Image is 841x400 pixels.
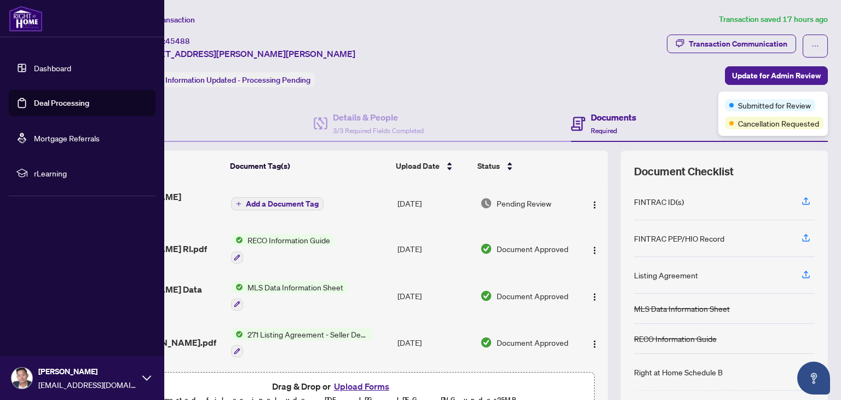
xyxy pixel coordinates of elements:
td: [DATE] [393,225,476,272]
button: Status IconMLS Data Information Sheet [231,281,348,311]
td: [DATE] [393,181,476,225]
div: Status: [136,72,315,87]
button: Logo [586,195,603,212]
span: 45488 [165,36,190,46]
img: Document Status [480,243,492,255]
span: Information Updated - Processing Pending [165,75,310,85]
button: Status Icon271 Listing Agreement - Seller Designated Representation Agreement Authority to Offer ... [231,328,373,358]
div: Listing Agreement [634,269,698,281]
span: RECO Information Guide [243,234,335,246]
span: Add a Document Tag [246,200,319,208]
img: Logo [590,246,599,255]
span: Status [477,160,500,172]
span: Cancellation Requested [738,117,819,129]
button: Add a Document Tag [231,197,324,211]
h4: Documents [591,111,636,124]
button: Logo [586,287,603,305]
button: Add a Document Tag [231,197,324,210]
span: 271 Listing Agreement - Seller Designated Representation Agreement Authority to Offer for Sale [243,328,373,340]
img: Status Icon [231,328,243,340]
div: Right at Home Schedule B [634,366,723,378]
td: [DATE] [393,272,476,319]
th: Document Tag(s) [226,151,391,181]
span: Drag & Drop or [272,379,393,393]
span: Required [591,127,617,135]
span: 3/3 Required Fields Completed [333,127,424,135]
span: Submitted for Review [738,99,811,111]
button: Logo [586,334,603,351]
th: Status [473,151,575,181]
span: Document Approved [497,290,568,302]
td: [DATE] [393,319,476,367]
button: Open asap [797,362,830,395]
img: Document Status [480,197,492,209]
img: Logo [590,340,599,348]
span: [PERSON_NAME] [38,365,137,378]
span: Document Approved [497,336,568,348]
span: [STREET_ADDRESS][PERSON_NAME][PERSON_NAME] [136,47,355,60]
img: Logo [590,293,599,301]
span: Document Approved [497,243,568,255]
th: Upload Date [391,151,474,181]
a: Dashboard [34,63,71,73]
img: Status Icon [231,234,243,246]
span: Update for Admin Review [732,67,821,84]
span: Document Checklist [634,164,734,179]
img: Document Status [480,290,492,302]
div: Transaction Communication [689,35,787,53]
a: Mortgage Referrals [34,133,100,143]
span: MLS Data Information Sheet [243,281,348,293]
article: Transaction saved 17 hours ago [719,13,828,26]
div: MLS Data Information Sheet [634,302,730,315]
button: Transaction Communication [667,35,796,53]
span: Upload Date [396,160,440,172]
img: Profile Icon [11,368,32,388]
button: Status IconRECO Information Guide [231,234,335,264]
button: Upload Forms [331,379,393,393]
img: logo [9,5,43,32]
h4: Details & People [333,111,424,124]
div: FINTRAC PEP/HIO Record [634,232,724,244]
span: View Transaction [136,15,195,25]
span: [EMAIL_ADDRESS][DOMAIN_NAME] [38,379,137,391]
img: Document Status [480,336,492,348]
a: Deal Processing [34,98,89,108]
div: FINTRAC ID(s) [634,196,684,208]
img: Status Icon [231,281,243,293]
img: Logo [590,201,599,209]
span: Pending Review [497,197,551,209]
span: rLearning [34,167,148,179]
span: ellipsis [811,42,819,50]
button: Logo [586,240,603,258]
div: RECO Information Guide [634,333,717,345]
button: Update for Admin Review [725,66,828,85]
span: plus [236,201,241,207]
